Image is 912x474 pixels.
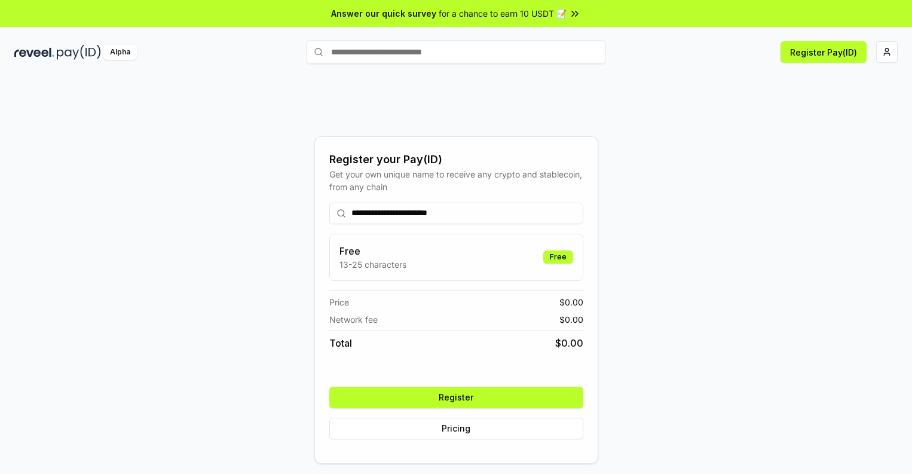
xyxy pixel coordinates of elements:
[329,151,583,168] div: Register your Pay(ID)
[555,336,583,350] span: $ 0.00
[329,336,352,350] span: Total
[329,168,583,193] div: Get your own unique name to receive any crypto and stablecoin, from any chain
[329,313,378,326] span: Network fee
[559,313,583,326] span: $ 0.00
[331,7,436,20] span: Answer our quick survey
[57,45,101,60] img: pay_id
[329,387,583,408] button: Register
[439,7,567,20] span: for a chance to earn 10 USDT 📝
[329,418,583,439] button: Pricing
[14,45,54,60] img: reveel_dark
[339,258,406,271] p: 13-25 characters
[781,41,867,63] button: Register Pay(ID)
[103,45,137,60] div: Alpha
[543,250,573,264] div: Free
[559,296,583,308] span: $ 0.00
[339,244,406,258] h3: Free
[329,296,349,308] span: Price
